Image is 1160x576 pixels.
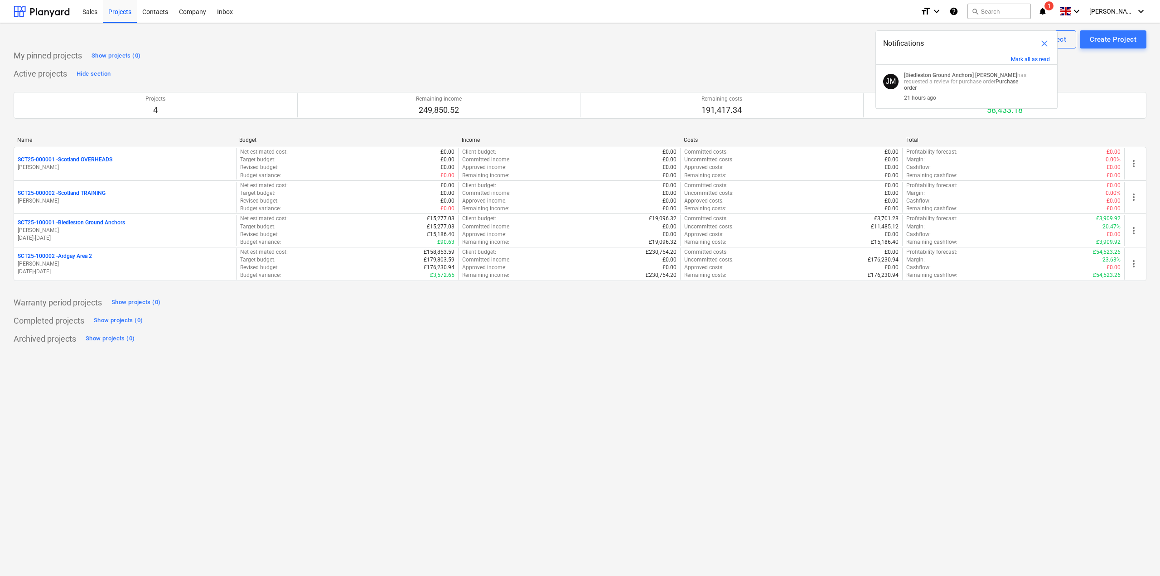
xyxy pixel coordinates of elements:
[145,95,165,103] p: Projects
[906,182,957,189] p: Profitability forecast :
[684,156,734,164] p: Uncommitted costs :
[462,231,507,238] p: Approved income :
[904,78,1018,91] strong: Purchase order
[662,197,677,205] p: £0.00
[427,231,454,238] p: £15,186.40
[1093,271,1121,279] p: £54,523.26
[662,189,677,197] p: £0.00
[884,197,899,205] p: £0.00
[1096,215,1121,223] p: £3,909.92
[1107,172,1121,179] p: £0.00
[906,197,931,205] p: Cashflow :
[86,334,135,344] div: Show projects (0)
[1106,189,1121,197] p: 0.00%
[18,156,112,164] p: SCT25-000001 - Scotland OVERHEADS
[239,137,454,143] div: Budget
[1107,182,1121,189] p: £0.00
[684,271,726,279] p: Remaining costs :
[240,172,281,179] p: Budget variance :
[884,156,899,164] p: £0.00
[94,315,143,326] div: Show projects (0)
[1128,158,1139,169] span: more_vert
[906,248,957,256] p: Profitability forecast :
[14,334,76,344] p: Archived projects
[906,137,1121,143] div: Total
[424,256,454,264] p: £179,803.59
[684,238,726,246] p: Remaining costs :
[684,223,734,231] p: Uncommitted costs :
[684,197,724,205] p: Approved costs :
[240,164,279,171] p: Revised budget :
[440,189,454,197] p: £0.00
[18,268,232,276] p: [DATE] - [DATE]
[871,238,899,246] p: £15,186.40
[427,223,454,231] p: £15,277.03
[1107,164,1121,171] p: £0.00
[427,215,454,223] p: £15,277.03
[462,164,507,171] p: Approved income :
[462,172,509,179] p: Remaining income :
[906,271,957,279] p: Remaining cashflow :
[18,189,232,205] div: SCT25-000002 -Scotland TRAINING[PERSON_NAME]
[440,172,454,179] p: £0.00
[662,231,677,238] p: £0.00
[1011,56,1050,63] button: Mark all as read
[416,95,462,103] p: Remaining income
[17,137,232,143] div: Name
[1090,34,1136,45] div: Create Project
[18,260,232,268] p: [PERSON_NAME]
[904,72,1030,91] p: has requested a review for purchase order
[662,205,677,213] p: £0.00
[980,105,1029,116] p: 58,433.18
[906,256,925,264] p: Margin :
[662,182,677,189] p: £0.00
[240,231,279,238] p: Revised budget :
[462,256,511,264] p: Committed income :
[18,164,232,171] p: [PERSON_NAME]
[662,164,677,171] p: £0.00
[111,297,160,308] div: Show projects (0)
[906,215,957,223] p: Profitability forecast :
[646,271,677,279] p: £230,754.20
[868,271,899,279] p: £176,230.94
[424,264,454,271] p: £176,230.94
[1107,197,1121,205] p: £0.00
[240,205,281,213] p: Budget variance :
[662,156,677,164] p: £0.00
[684,164,724,171] p: Approved costs :
[684,215,728,223] p: Committed costs :
[240,223,275,231] p: Target budget :
[89,48,143,63] button: Show projects (0)
[18,252,92,260] p: SCT25-100002 - Ardgay Area 2
[1102,223,1121,231] p: 20.47%
[662,223,677,231] p: £0.00
[240,197,279,205] p: Revised budget :
[1107,205,1121,213] p: £0.00
[883,74,899,89] div: Jay Mac
[684,148,728,156] p: Committed costs :
[662,256,677,264] p: £0.00
[462,264,507,271] p: Approved income :
[886,77,896,86] span: JM
[462,205,509,213] p: Remaining income :
[684,172,726,179] p: Remaining costs :
[1128,258,1139,269] span: more_vert
[1089,8,1135,15] span: [PERSON_NAME]
[1136,6,1146,17] i: keyboard_arrow_down
[883,38,924,49] span: Notifications
[906,264,931,271] p: Cashflow :
[1115,532,1160,576] iframe: Chat Widget
[145,105,165,116] p: 4
[18,234,232,242] p: [DATE] - [DATE]
[18,227,232,234] p: [PERSON_NAME]
[884,231,899,238] p: £0.00
[462,156,511,164] p: Committed income :
[14,50,82,61] p: My pinned projects
[18,197,232,205] p: [PERSON_NAME]
[240,148,288,156] p: Net estimated cost :
[74,67,113,81] button: Hide section
[14,297,102,308] p: Warranty period projects
[416,105,462,116] p: 249,850.52
[18,189,106,197] p: SCT25-000002 - Scotland TRAINING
